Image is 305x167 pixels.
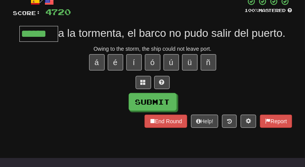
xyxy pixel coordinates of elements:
span: Score: [13,10,41,16]
button: Round history (alt+y) [222,115,237,128]
button: ü [182,54,198,71]
button: Report [260,115,292,128]
button: ú [164,54,179,71]
span: 4720 [46,7,71,17]
button: ó [145,54,160,71]
button: Switch sentence to multiple choice alt+p [136,76,151,89]
span: 100 % [245,8,259,13]
button: á [89,54,105,71]
button: é [108,54,123,71]
span: a la tormenta, el barco no pudo salir del puerto. [58,27,286,39]
button: ñ [201,54,216,71]
div: Owing to the storm, the ship could not leave port. [13,45,292,53]
div: Mastered [245,7,292,14]
button: í [126,54,142,71]
button: Single letter hint - you only get 1 per sentence and score half the points! alt+h [154,76,170,89]
button: Help! [191,115,219,128]
button: End Round [145,115,187,128]
button: Submit [129,93,177,111]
